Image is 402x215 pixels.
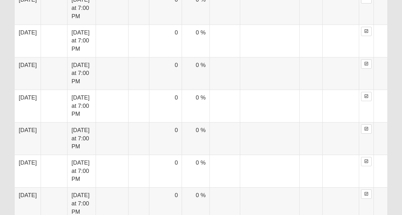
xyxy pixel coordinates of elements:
td: 0 [149,25,182,57]
a: Enter Attendance [361,157,372,166]
td: [DATE] at 7:00 PM [67,90,96,122]
a: Enter Attendance [361,189,372,199]
td: [DATE] [15,155,41,188]
td: [DATE] at 7:00 PM [67,122,96,155]
td: [DATE] [15,25,41,57]
td: 0 [149,122,182,155]
td: [DATE] [15,122,41,155]
td: 0 [149,155,182,188]
td: 0 % [182,122,210,155]
td: [DATE] at 7:00 PM [67,57,96,90]
td: 0 [149,57,182,90]
a: Enter Attendance [361,59,372,69]
a: Enter Attendance [361,92,372,101]
a: Enter Attendance [361,124,372,134]
a: Enter Attendance [361,27,372,36]
td: [DATE] [15,57,41,90]
td: [DATE] [15,90,41,122]
td: 0 % [182,25,210,57]
td: 0 % [182,57,210,90]
td: 0 % [182,155,210,188]
td: [DATE] at 7:00 PM [67,155,96,188]
td: [DATE] at 7:00 PM [67,25,96,57]
td: 0 % [182,90,210,122]
td: 0 [149,90,182,122]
